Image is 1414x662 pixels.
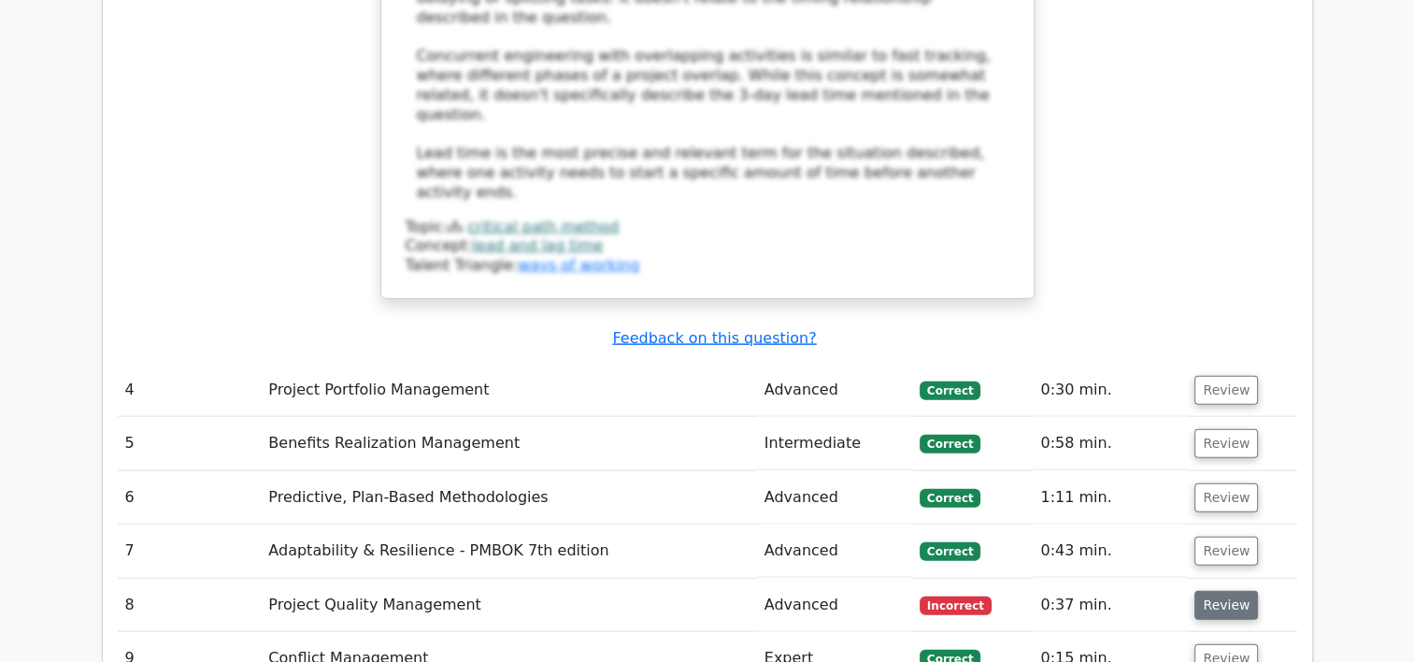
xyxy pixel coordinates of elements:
span: Correct [920,435,980,453]
td: Intermediate [757,417,912,470]
td: Project Portfolio Management [261,364,756,417]
span: Correct [920,542,980,561]
button: Review [1194,429,1258,458]
span: Correct [920,489,980,508]
a: ways of working [518,256,639,274]
a: critical path method [467,218,619,236]
td: Advanced [757,525,912,578]
td: 6 [118,471,262,525]
a: lead and lag time [472,237,603,254]
div: Talent Triangle: [406,218,1009,276]
button: Review [1194,537,1258,566]
button: Review [1194,376,1258,405]
div: Topic: [406,218,1009,237]
td: 0:43 min. [1033,525,1187,578]
div: Concept: [406,237,1009,256]
span: Incorrect [920,597,992,615]
td: 1:11 min. [1033,471,1187,525]
span: Correct [920,381,980,400]
td: 0:58 min. [1033,417,1187,470]
td: Benefits Realization Management [261,417,756,470]
a: Feedback on this question? [612,329,816,347]
td: 0:30 min. [1033,364,1187,417]
td: 7 [118,525,262,578]
td: 0:37 min. [1033,579,1187,632]
td: Adaptability & Resilience - PMBOK 7th edition [261,525,756,578]
td: Advanced [757,471,912,525]
td: Advanced [757,364,912,417]
td: Project Quality Management [261,579,756,632]
td: Predictive, Plan-Based Methodologies [261,471,756,525]
td: 4 [118,364,262,417]
td: 5 [118,417,262,470]
button: Review [1194,591,1258,620]
td: Advanced [757,579,912,632]
button: Review [1194,483,1258,512]
td: 8 [118,579,262,632]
